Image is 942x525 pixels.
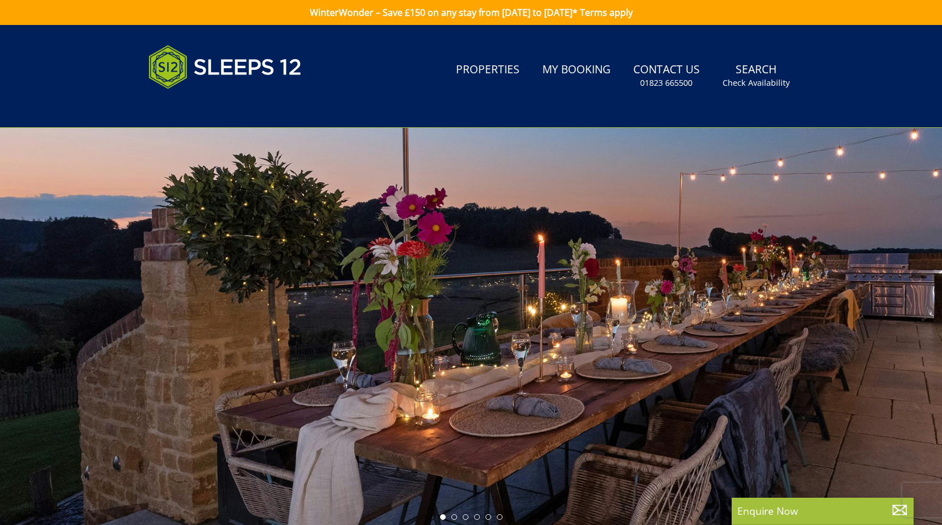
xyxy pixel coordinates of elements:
iframe: Customer reviews powered by Trustpilot [143,102,262,112]
img: Sleeps 12 [148,39,302,95]
small: Check Availability [723,77,790,89]
a: My Booking [538,57,615,83]
a: Contact Us01823 665500 [629,57,704,94]
a: SearchCheck Availability [718,57,794,94]
p: Enquire Now [737,503,908,518]
a: Properties [451,57,524,83]
small: 01823 665500 [640,77,692,89]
